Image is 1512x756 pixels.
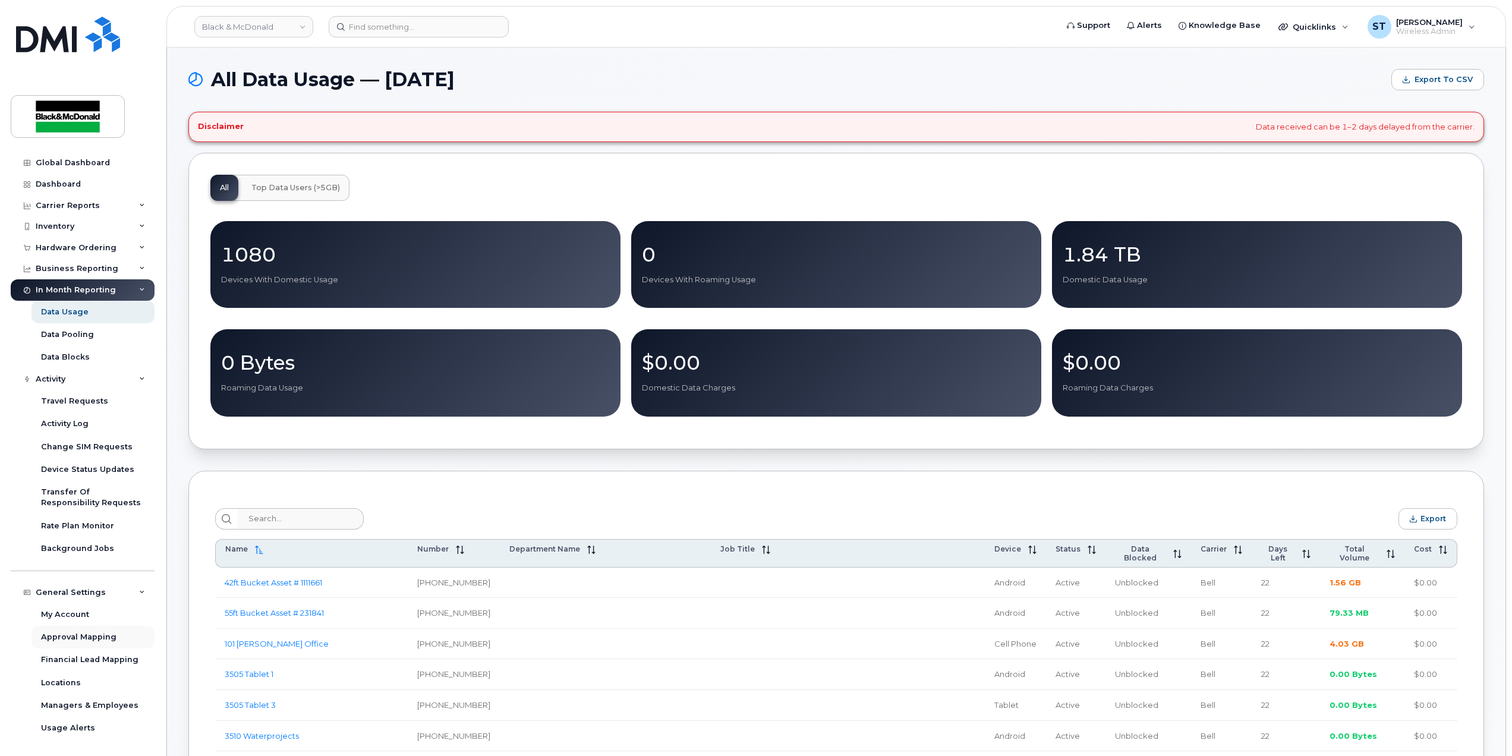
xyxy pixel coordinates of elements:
[1046,629,1105,660] td: Active
[1115,544,1166,562] span: Data Blocked
[1191,568,1252,598] td: Bell
[1420,514,1446,523] span: Export
[994,544,1021,553] span: Device
[221,244,610,265] p: 1080
[221,275,610,285] p: Devices With Domestic Usage
[1046,659,1105,690] td: Active
[1398,508,1457,530] button: Export
[1404,721,1457,752] td: $0.00
[1191,598,1252,629] td: Bell
[1191,659,1252,690] td: Bell
[225,544,248,553] span: Name
[1391,69,1484,90] button: Export to CSV
[985,690,1046,721] td: Tablet
[1330,578,1361,587] span: 1.56 GB
[225,731,299,741] a: 3510 Waterprojects
[225,608,324,618] a: 55ft Bucket Asset # 231841
[1063,244,1451,265] p: 1.84 TB
[1046,598,1105,629] td: Active
[1330,639,1364,648] span: 4.03 GB
[1415,74,1473,85] span: Export to CSV
[1252,659,1321,690] td: 22
[1330,544,1379,562] span: Total Volume
[1404,629,1457,660] td: $0.00
[221,352,610,373] p: 0 Bytes
[985,721,1046,752] td: Android
[1105,568,1191,598] td: Unblocked
[1191,690,1252,721] td: Bell
[225,639,329,648] a: 101 [PERSON_NAME] Office
[642,383,1031,393] p: Domestic Data Charges
[408,598,500,629] td: [PHONE_NUMBER]
[985,598,1046,629] td: Android
[1252,568,1321,598] td: 22
[1046,721,1105,752] td: Active
[408,690,500,721] td: [PHONE_NUMBER]
[417,544,449,553] span: Number
[1105,659,1191,690] td: Unblocked
[1105,690,1191,721] td: Unblocked
[408,721,500,752] td: [PHONE_NUMBER]
[225,578,322,587] a: 42ft Bucket Asset # 1111661
[1252,690,1321,721] td: 22
[1404,659,1457,690] td: $0.00
[1330,700,1377,710] span: 0.00 Bytes
[509,544,580,553] span: Department Name
[1330,731,1377,741] span: 0.00 Bytes
[1063,383,1451,393] p: Roaming Data Charges
[408,629,500,660] td: [PHONE_NUMBER]
[408,659,500,690] td: [PHONE_NUMBER]
[1063,352,1451,373] p: $0.00
[985,659,1046,690] td: Android
[642,244,1031,265] p: 0
[1404,598,1457,629] td: $0.00
[1404,690,1457,721] td: $0.00
[1261,544,1296,562] span: Days Left
[221,383,610,393] p: Roaming Data Usage
[642,275,1031,285] p: Devices With Roaming Usage
[1252,598,1321,629] td: 22
[1105,721,1191,752] td: Unblocked
[1063,275,1451,285] p: Domestic Data Usage
[1252,721,1321,752] td: 22
[642,352,1031,373] p: $0.00
[1046,568,1105,598] td: Active
[408,568,500,598] td: [PHONE_NUMBER]
[225,669,273,679] a: 3505 Tablet 1
[251,183,340,193] span: Top Data Users (>5GB)
[985,568,1046,598] td: Android
[188,112,1484,142] div: Data received can be 1–2 days delayed from the carrier.
[1056,544,1081,553] span: Status
[1046,690,1105,721] td: Active
[720,544,755,553] span: Job Title
[985,629,1046,660] td: Cell Phone
[1404,568,1457,598] td: $0.00
[1252,629,1321,660] td: 22
[1191,721,1252,752] td: Bell
[238,508,364,530] input: Search...
[1414,544,1432,553] span: Cost
[1191,629,1252,660] td: Bell
[225,700,276,710] a: 3505 Tablet 3
[1201,544,1227,553] span: Carrier
[1330,608,1369,618] span: 79.33 MB
[211,71,455,89] span: All Data Usage — [DATE]
[1105,629,1191,660] td: Unblocked
[1330,669,1377,679] span: 0.00 Bytes
[1105,598,1191,629] td: Unblocked
[198,122,244,131] h4: Disclaimer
